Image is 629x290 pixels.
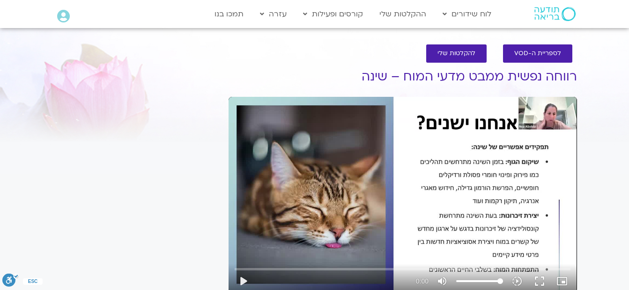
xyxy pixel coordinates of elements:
[426,44,487,63] a: להקלטות שלי
[210,5,248,23] a: תמכו בנו
[503,44,572,63] a: לספריית ה-VOD
[438,5,496,23] a: לוח שידורים
[534,7,576,21] img: תודעה בריאה
[229,70,577,84] h1: רווחה נפשית ממבט מדעי המוח – שינה
[437,50,475,57] span: להקלטות שלי
[514,50,561,57] span: לספריית ה-VOD
[255,5,291,23] a: עזרה
[375,5,431,23] a: ההקלטות שלי
[298,5,368,23] a: קורסים ופעילות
